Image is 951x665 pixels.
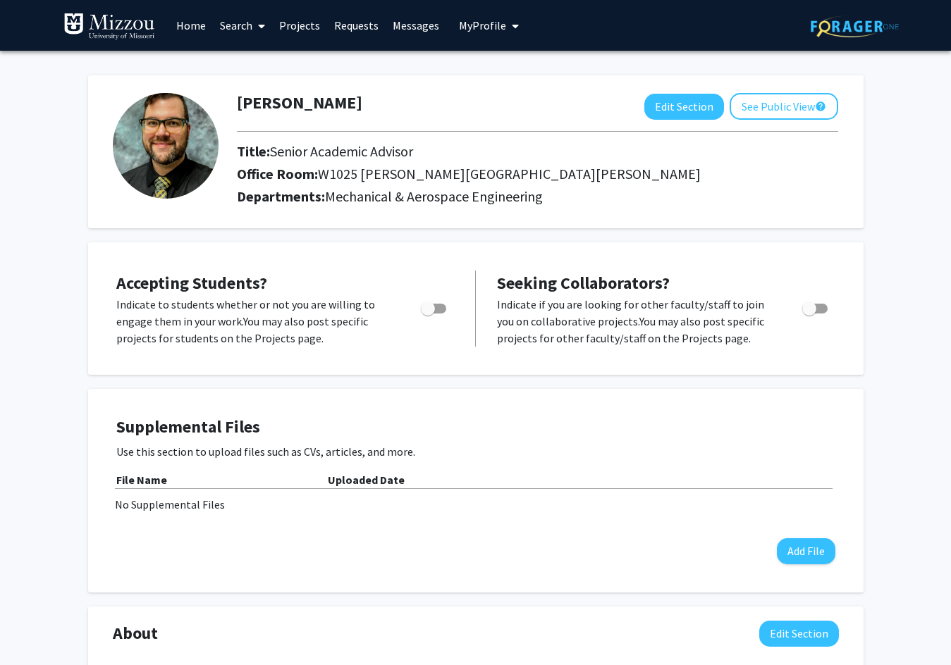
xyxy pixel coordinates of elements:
span: Seeking Collaborators? [497,272,670,294]
h1: [PERSON_NAME] [237,93,362,113]
span: Senior Academic Advisor [270,142,413,160]
mat-icon: help [815,98,826,115]
span: Mechanical & Aerospace Engineering [325,187,543,205]
iframe: Chat [11,602,60,654]
div: No Supplemental Files [115,496,837,513]
a: Projects [272,1,327,50]
button: Add File [777,538,835,564]
h2: Office Room: [237,166,838,182]
span: About [113,621,158,646]
img: University of Missouri Logo [63,13,155,41]
span: My Profile [459,18,506,32]
div: Toggle [797,296,835,317]
button: Edit About [759,621,839,647]
p: Use this section to upload files such as CVs, articles, and more. [116,443,835,460]
button: Edit Section [644,94,724,120]
button: See Public View [730,93,838,120]
h4: Supplemental Files [116,417,835,437]
div: Toggle [415,296,454,317]
span: W1025 [PERSON_NAME][GEOGRAPHIC_DATA][PERSON_NAME] [318,165,701,182]
p: Indicate if you are looking for other faculty/staff to join you on collaborative projects. You ma... [497,296,775,347]
img: ForagerOne Logo [811,15,899,37]
a: Messages [386,1,446,50]
a: Requests [327,1,386,50]
h2: Departments: [226,188,849,205]
a: Search [213,1,272,50]
img: Profile Picture [113,93,219,199]
p: Indicate to students whether or not you are willing to engage them in your work. You may also pos... [116,296,394,347]
a: Home [169,1,213,50]
b: Uploaded Date [328,473,405,487]
span: Accepting Students? [116,272,267,294]
b: File Name [116,473,167,487]
h2: Title: [237,143,838,160]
